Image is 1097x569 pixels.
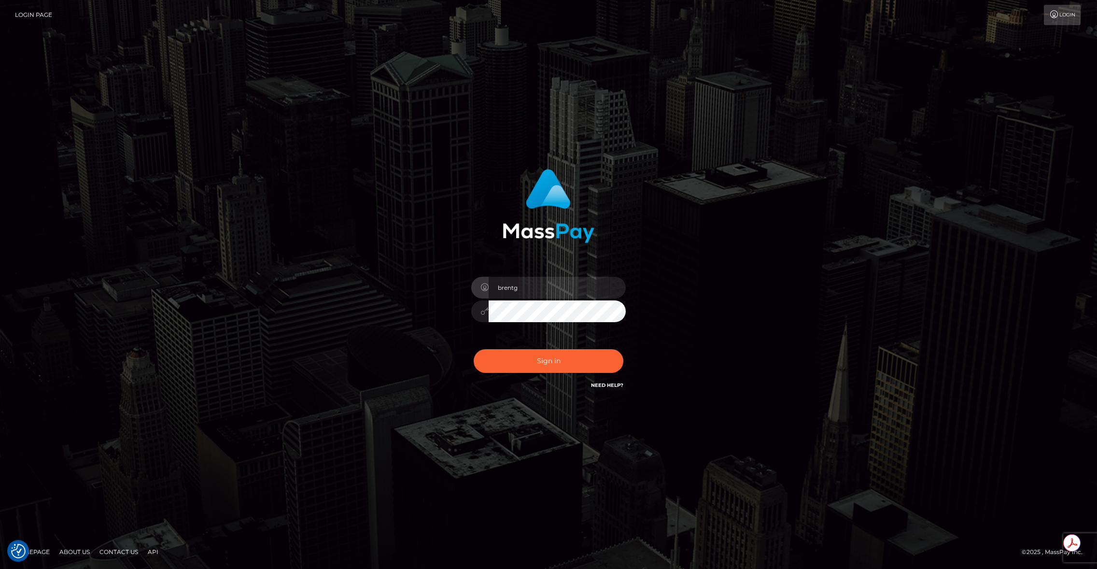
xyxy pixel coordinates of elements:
[96,544,142,559] a: Contact Us
[11,544,54,559] a: Homepage
[11,544,26,558] img: Revisit consent button
[1044,5,1081,25] a: Login
[474,349,623,373] button: Sign in
[11,544,26,558] button: Consent Preferences
[503,169,594,243] img: MassPay Login
[56,544,94,559] a: About Us
[1022,547,1090,557] div: © 2025 , MassPay Inc.
[489,277,626,299] input: Username...
[591,382,623,388] a: Need Help?
[15,5,52,25] a: Login Page
[144,544,162,559] a: API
